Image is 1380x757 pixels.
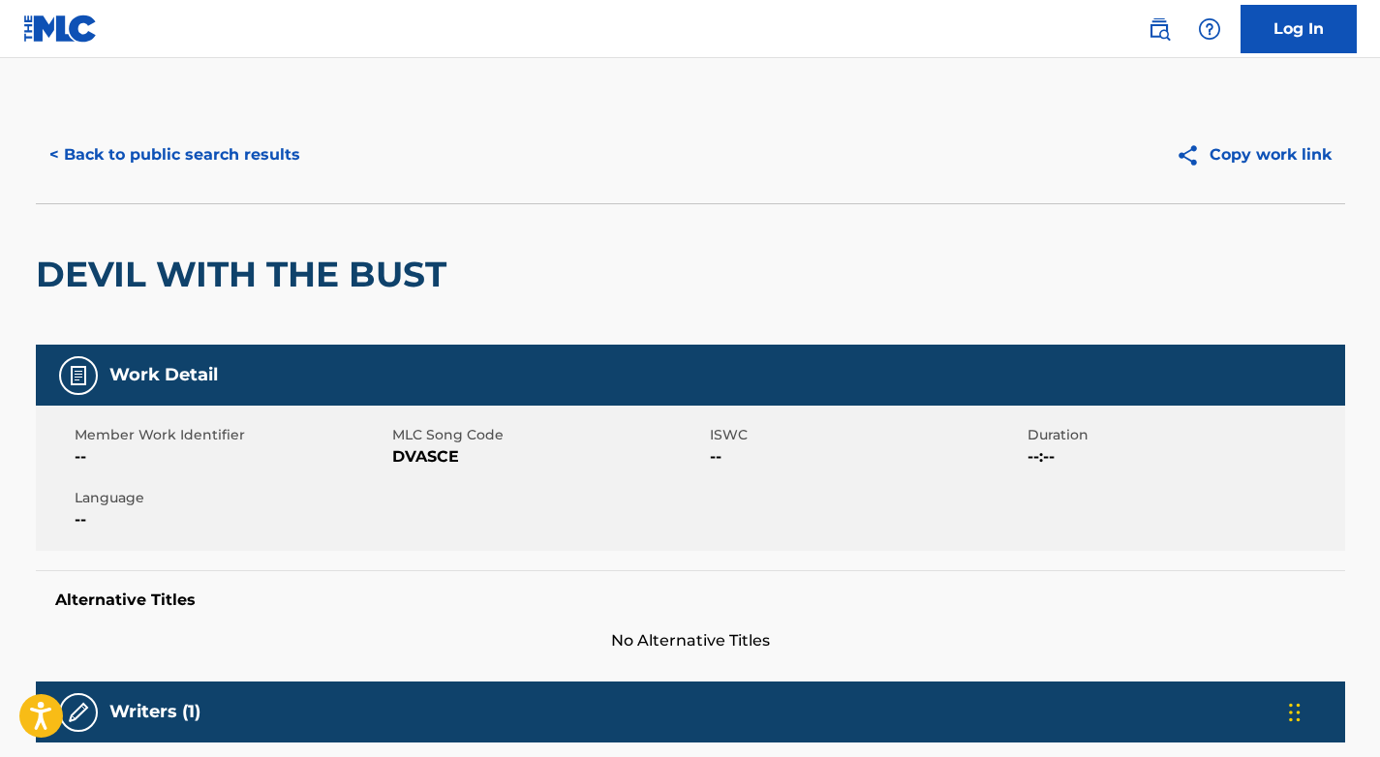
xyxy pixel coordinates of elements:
span: Duration [1027,425,1340,445]
img: search [1148,17,1171,41]
span: -- [75,445,387,469]
img: Work Detail [67,364,90,387]
h2: DEVIL WITH THE BUST [36,253,456,296]
span: DVASCE [392,445,705,469]
a: Public Search [1140,10,1179,48]
img: help [1198,17,1221,41]
h5: Work Detail [109,364,218,386]
span: --:-- [1027,445,1340,469]
img: Writers [67,701,90,724]
img: Copy work link [1176,143,1210,167]
button: < Back to public search results [36,131,314,179]
span: -- [710,445,1023,469]
span: -- [75,508,387,531]
h5: Alternative Titles [55,590,1326,610]
span: No Alternative Titles [36,629,1345,652]
img: MLC Logo [23,15,98,43]
a: Log In [1241,5,1357,53]
h5: Writers (1) [109,701,200,723]
div: Help [1190,10,1229,48]
span: Member Work Identifier [75,425,387,445]
span: ISWC [710,425,1023,445]
span: Language [75,488,387,508]
div: Drag [1289,683,1301,742]
button: Copy work link [1162,131,1345,179]
span: MLC Song Code [392,425,705,445]
iframe: Chat Widget [1283,664,1380,757]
